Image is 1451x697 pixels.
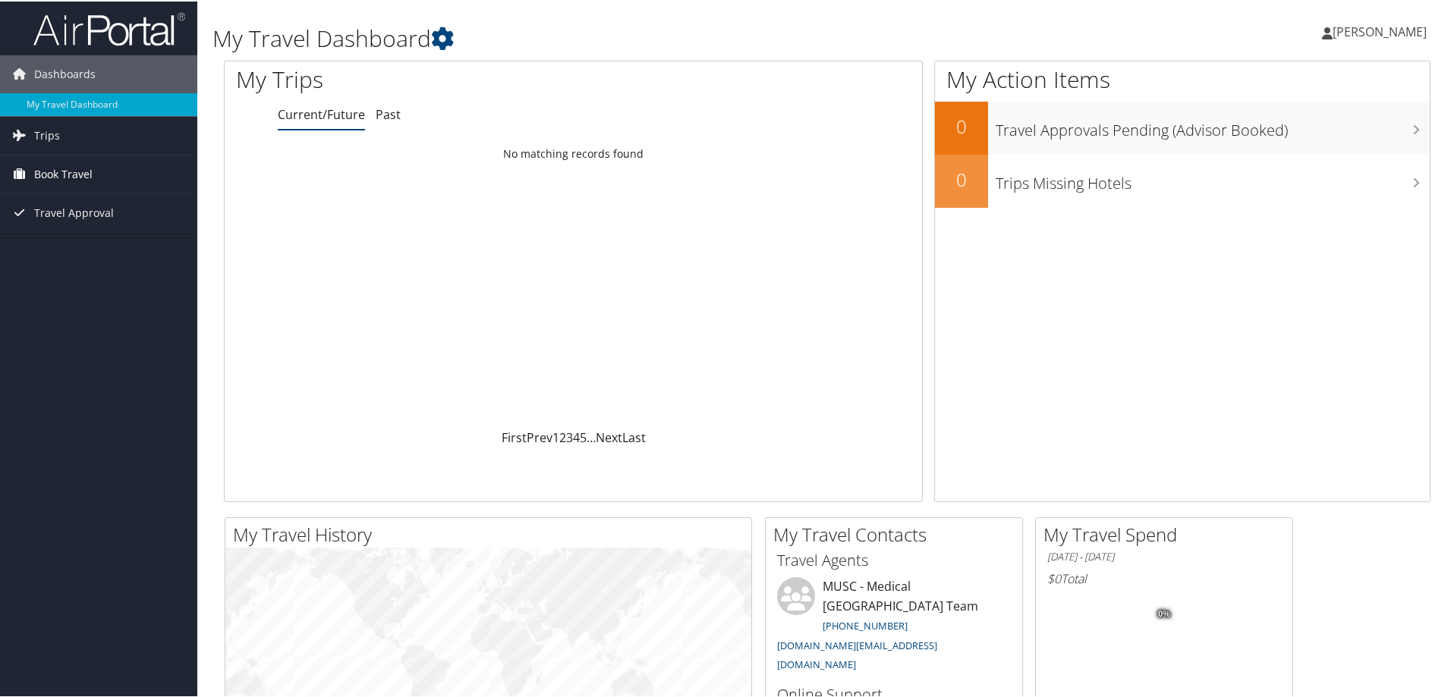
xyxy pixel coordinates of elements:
[580,428,587,444] a: 5
[34,115,60,153] span: Trips
[935,100,1430,153] a: 0Travel Approvals Pending (Advisor Booked)
[34,154,93,192] span: Book Travel
[376,105,401,121] a: Past
[566,428,573,444] a: 3
[233,520,751,546] h2: My Travel History
[278,105,365,121] a: Current/Future
[587,428,596,444] span: …
[770,576,1018,677] li: MUSC - Medical [GEOGRAPHIC_DATA] Team
[212,21,1032,53] h1: My Travel Dashboard
[1047,569,1281,586] h6: Total
[34,193,114,231] span: Travel Approval
[935,62,1430,94] h1: My Action Items
[1047,548,1281,563] h6: [DATE] - [DATE]
[559,428,566,444] a: 2
[777,548,1011,570] h3: Travel Agents
[33,10,185,46] img: airportal-logo.png
[573,428,580,444] a: 4
[777,637,937,670] a: [DOMAIN_NAME][EMAIL_ADDRESS][DOMAIN_NAME]
[773,520,1022,546] h2: My Travel Contacts
[622,428,646,444] a: Last
[935,112,988,138] h2: 0
[225,139,922,166] td: No matching records found
[935,165,988,191] h2: 0
[823,617,908,631] a: [PHONE_NUMBER]
[34,54,96,92] span: Dashboards
[996,164,1430,193] h3: Trips Missing Hotels
[996,111,1430,140] h3: Travel Approvals Pending (Advisor Booked)
[1047,569,1061,586] span: $0
[552,428,559,444] a: 1
[1333,22,1427,39] span: [PERSON_NAME]
[502,428,527,444] a: First
[236,62,620,94] h1: My Trips
[596,428,622,444] a: Next
[1043,520,1292,546] h2: My Travel Spend
[1322,8,1442,53] a: [PERSON_NAME]
[527,428,552,444] a: Prev
[1158,608,1170,617] tspan: 0%
[935,153,1430,206] a: 0Trips Missing Hotels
